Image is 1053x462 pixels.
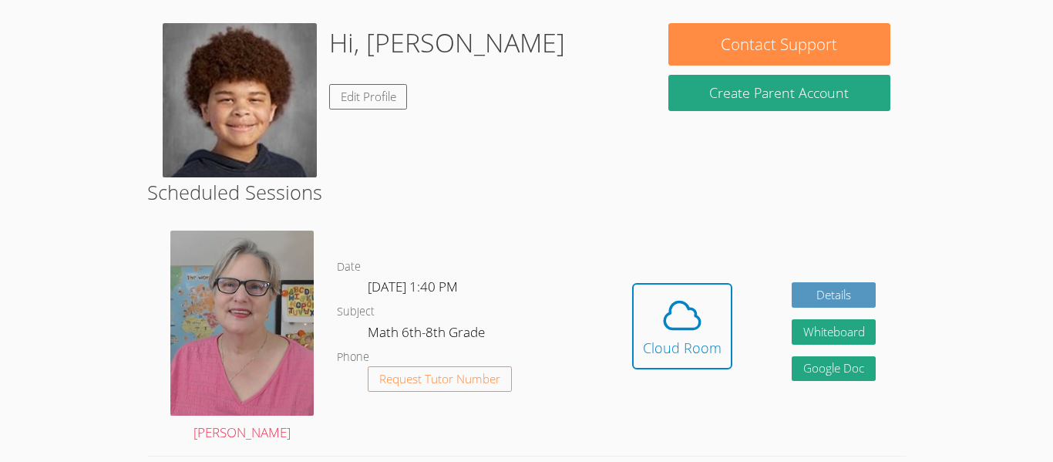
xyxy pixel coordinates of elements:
[792,282,876,308] a: Details
[668,23,890,66] button: Contact Support
[329,23,565,62] h1: Hi, [PERSON_NAME]
[163,23,317,177] img: picture-3cc64df5dac22d7a31c6b6676cbcffb1_68b0d0f8dd478.jpg
[643,337,722,359] div: Cloud Room
[337,258,361,277] dt: Date
[379,373,500,385] span: Request Tutor Number
[668,75,890,111] button: Create Parent Account
[792,356,876,382] a: Google Doc
[337,302,375,322] dt: Subject
[368,278,458,295] span: [DATE] 1:40 PM
[147,177,906,207] h2: Scheduled Sessions
[329,84,408,110] a: Edit Profile
[368,322,488,348] dd: Math 6th-8th Grade
[337,348,369,367] dt: Phone
[170,231,314,444] a: [PERSON_NAME]
[632,283,732,369] button: Cloud Room
[170,231,314,415] img: avatar.png
[792,319,876,345] button: Whiteboard
[368,366,512,392] button: Request Tutor Number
